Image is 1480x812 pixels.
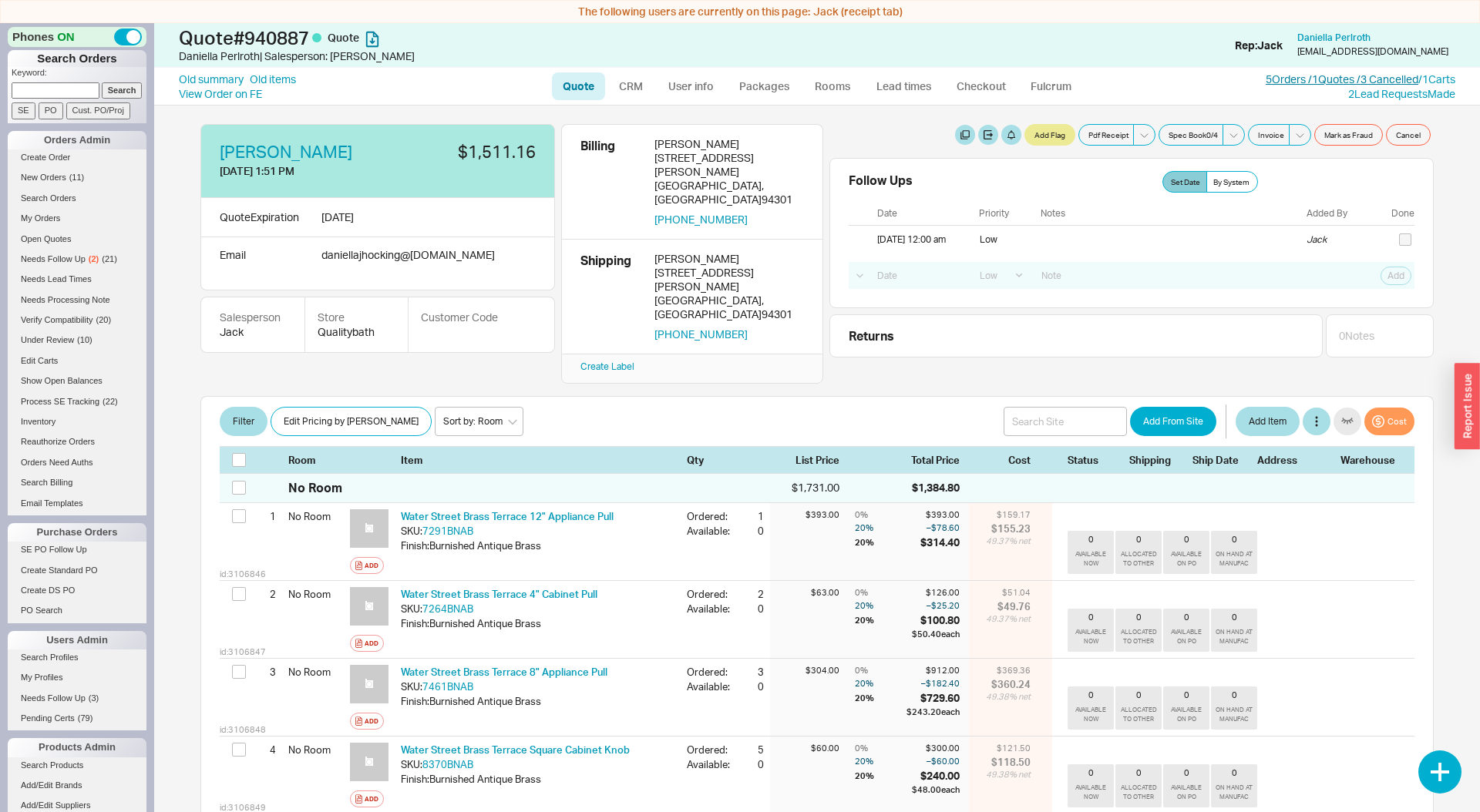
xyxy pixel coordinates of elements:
[654,327,748,341] button: [PHONE_NUMBER]
[1136,534,1142,545] div: 0
[986,743,1031,754] div: $121.50
[8,455,146,471] a: Orders Need Auths
[849,327,1316,344] div: Returns
[920,522,960,534] div: – $78.60
[401,510,614,522] a: Water Street Brass Terrace 12" Appliance Pull
[1257,453,1334,467] div: Address
[1159,124,1223,146] button: Spec Book0/4
[179,87,262,100] a: View Order on FE
[736,665,764,679] div: 3
[12,102,35,119] input: SE
[920,509,960,521] div: $393.00
[580,137,642,226] div: Billing
[401,453,681,467] div: Item
[770,665,839,676] div: $304.00
[8,414,146,430] a: Inventory
[869,265,967,286] input: Date
[1232,534,1237,545] div: 0
[8,231,146,247] a: Open Quotes
[257,659,276,685] div: 3
[1386,124,1431,146] button: Cancel
[271,407,432,436] button: Edit Pricing by [PERSON_NAME]
[975,453,1058,467] div: Cost
[1184,767,1189,778] div: 0
[912,628,960,640] div: $50.40 each
[8,710,146,726] a: Pending Certs(79)
[8,475,146,491] a: Search Billing
[855,755,909,767] div: 20 %
[654,213,748,226] button: [PHONE_NUMBER]
[608,72,654,100] a: CRM
[986,613,1031,625] div: 49.37 % net
[8,602,146,619] a: PO Search
[328,31,359,44] span: Quote
[770,587,839,599] div: $63.00
[220,143,352,160] a: [PERSON_NAME]
[288,581,344,607] div: No Room
[321,248,495,261] span: daniellajhocking @ [DOMAIN_NAME]
[1391,208,1414,219] div: Done
[736,509,764,523] div: 1
[946,72,1017,100] a: Checkout
[8,190,146,206] a: Search Orders
[220,646,266,658] span: id: 3106847
[912,769,960,783] div: $240.00
[1169,129,1218,141] span: Spec Book 0 / 4
[220,310,286,325] div: Salesperson
[8,312,146,328] a: Verify Compatibility(20)
[8,251,146,267] a: Needs Follow Up(2)(21)
[8,495,146,512] a: Email Templates
[401,602,422,615] span: SKU:
[1297,32,1371,43] span: Daniella Perlroth
[102,254,117,263] span: ( 21 )
[1118,783,1159,800] div: ALLOCATED TO OTHER
[1136,690,1142,700] div: 0
[736,743,764,757] div: 5
[1071,783,1111,800] div: AVAILABLE NOW
[654,294,804,321] div: [GEOGRAPHIC_DATA] , [GEOGRAPHIC_DATA] 94301
[284,412,419,431] span: Edit Pricing by [PERSON_NAME]
[388,143,536,160] div: $1,511.16
[1143,412,1203,431] span: Add From Site
[877,234,968,245] div: [DATE] 12:00 am
[8,149,146,166] a: Create Order
[728,72,801,100] a: Packages
[288,453,344,467] div: Room
[1214,706,1254,723] div: ON HAND AT MANUFAC
[401,539,674,552] div: Finish : Burnished Antique Brass
[687,743,736,757] div: Ordered:
[350,790,384,807] button: Add
[4,4,1476,19] div: The following users are currently on this page:
[687,757,736,771] div: Available:
[57,29,75,45] span: ON
[748,679,764,693] div: 0
[1324,129,1373,141] span: Mark as Fraud
[401,743,630,756] a: Water Street Brass Terrace Square Cabinet Knob
[8,542,146,558] a: SE PO Follow Up
[986,599,1031,613] div: $49.76
[1129,453,1186,467] div: Shipping
[1071,628,1111,645] div: AVAILABLE NOW
[69,173,85,182] span: ( 11 )
[350,557,384,574] button: Add
[1024,124,1075,146] button: Add Flag
[654,151,804,179] div: [STREET_ADDRESS][PERSON_NAME]
[855,522,917,534] div: 20 %
[855,665,903,676] div: 0 %
[1118,706,1159,723] div: ALLOCATED TO OTHER
[365,793,378,805] div: Add
[1232,767,1237,778] div: 0
[687,665,736,679] div: Ordered:
[21,693,86,703] span: Needs Follow Up
[580,252,642,341] div: Shipping
[401,772,674,786] div: Finish : Burnished Antique Brass
[855,535,917,549] div: 20 %
[179,72,244,87] a: Old summary
[1166,550,1206,567] div: AVAILABLE ON PO
[1387,270,1404,282] span: Add
[804,72,862,100] a: Rooms
[39,102,63,119] input: PO
[288,737,344,763] div: No Room
[770,743,839,754] div: $60.00
[1396,129,1421,141] span: Cancel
